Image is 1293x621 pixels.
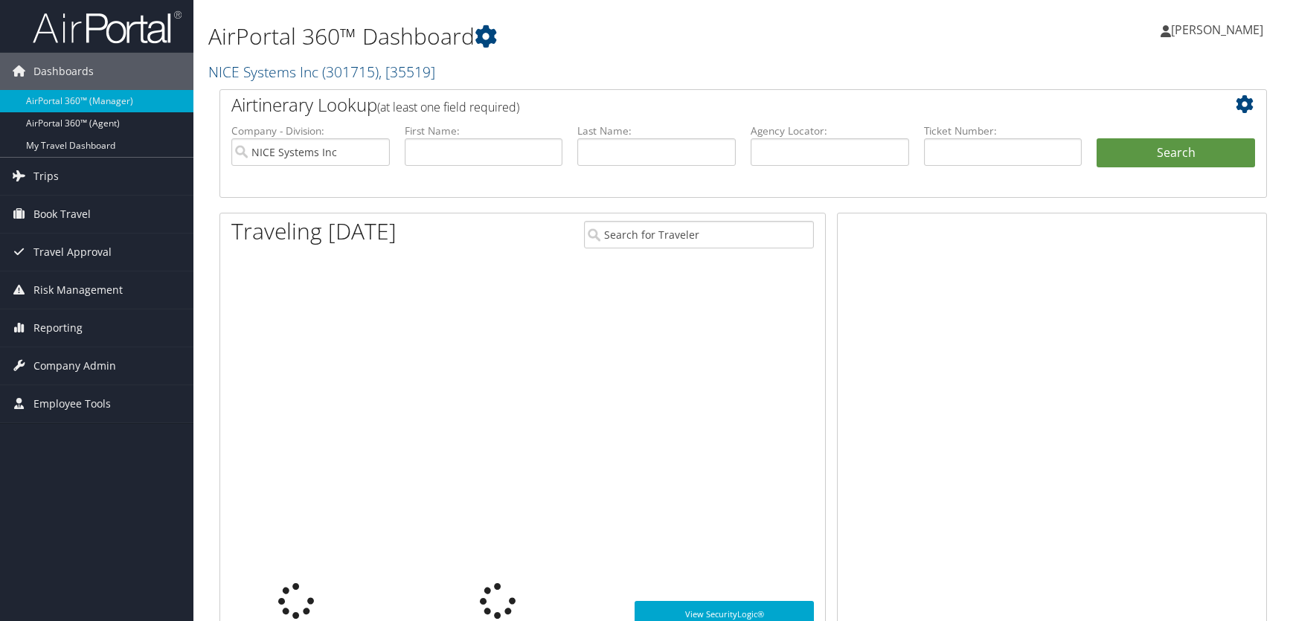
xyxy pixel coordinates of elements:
[584,221,814,248] input: Search for Traveler
[405,123,563,138] label: First Name:
[1097,138,1255,168] button: Search
[33,271,123,309] span: Risk Management
[33,10,182,45] img: airportal-logo.png
[231,123,390,138] label: Company - Division:
[577,123,736,138] label: Last Name:
[33,53,94,90] span: Dashboards
[231,92,1168,118] h2: Airtinerary Lookup
[1161,7,1278,52] a: [PERSON_NAME]
[33,347,116,384] span: Company Admin
[33,309,83,347] span: Reporting
[33,158,59,195] span: Trips
[208,62,435,82] a: NICE Systems Inc
[33,196,91,233] span: Book Travel
[208,21,922,52] h1: AirPortal 360™ Dashboard
[379,62,435,82] span: , [ 35519 ]
[322,62,379,82] span: ( 301715 )
[33,385,111,422] span: Employee Tools
[231,216,397,247] h1: Traveling [DATE]
[377,99,519,115] span: (at least one field required)
[924,123,1082,138] label: Ticket Number:
[751,123,909,138] label: Agency Locator:
[33,234,112,271] span: Travel Approval
[1171,22,1263,38] span: [PERSON_NAME]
